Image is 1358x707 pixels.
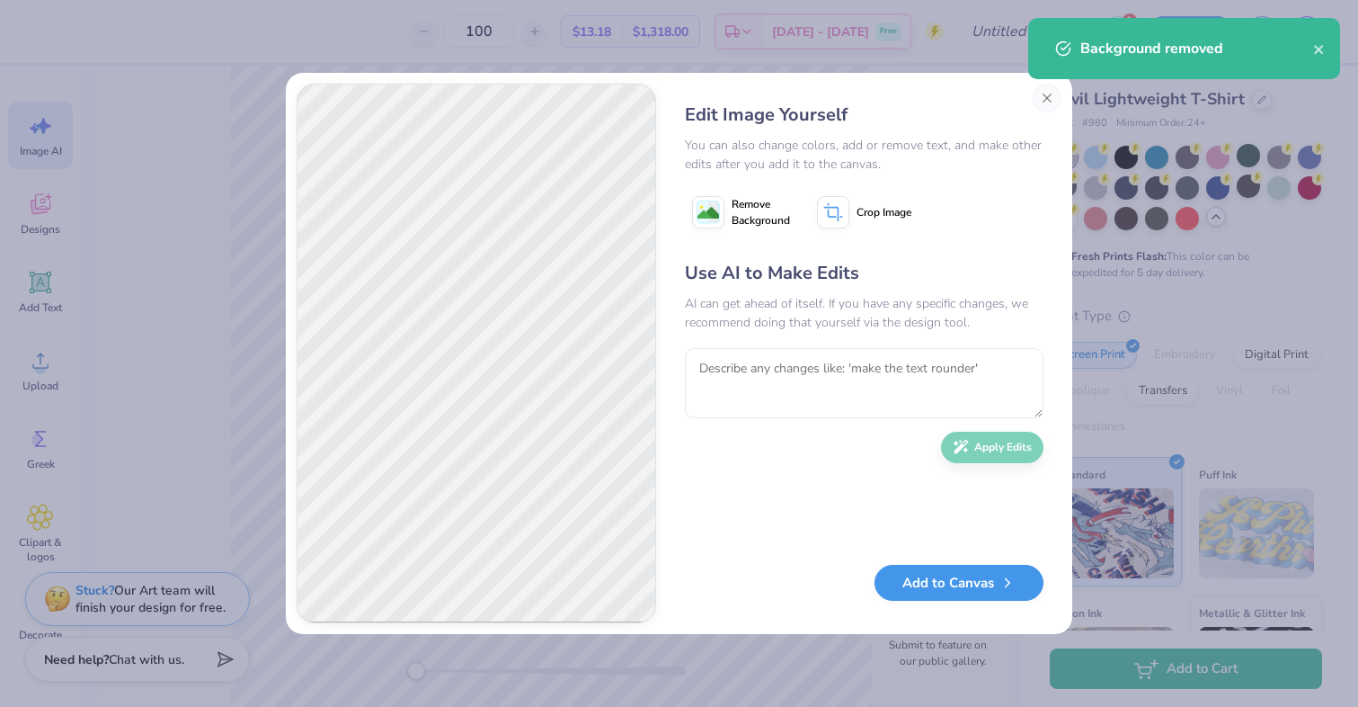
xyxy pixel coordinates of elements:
div: You can also change colors, add or remove text, and make other edits after you add it to the canvas. [685,136,1043,174]
span: Crop Image [857,204,911,220]
span: Remove Background [732,196,790,228]
div: Use AI to Make Edits [685,260,1043,287]
div: Background removed [1080,38,1313,59]
button: Remove Background [685,190,797,235]
button: close [1313,38,1326,59]
div: AI can get ahead of itself. If you have any specific changes, we recommend doing that yourself vi... [685,294,1043,332]
button: Add to Canvas [874,565,1043,602]
button: Close [1033,84,1061,112]
div: Edit Image Yourself [685,102,1043,129]
button: Crop Image [810,190,922,235]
